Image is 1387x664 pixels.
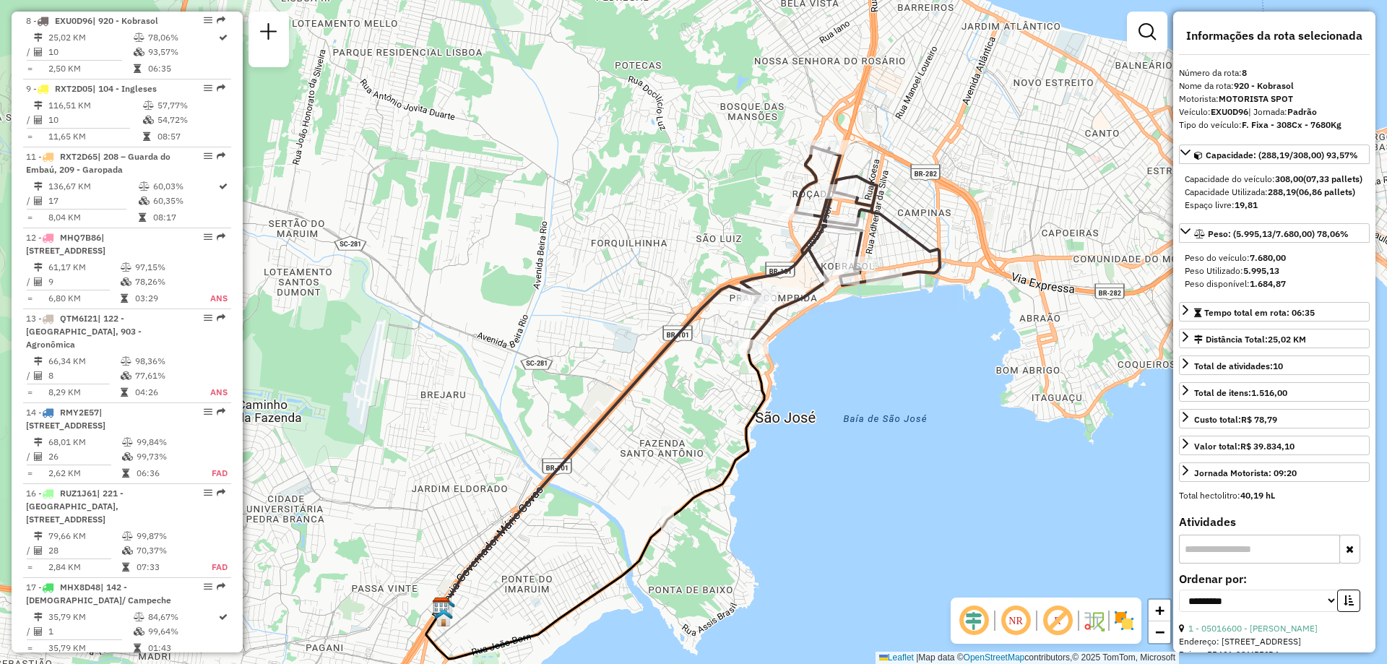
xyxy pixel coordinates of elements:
td: = [26,291,33,306]
td: 93,57% [147,45,217,59]
div: Total hectolitro: [1179,489,1370,502]
strong: 10 [1273,361,1283,371]
button: Ordem crescente [1337,590,1360,612]
td: = [26,466,33,480]
span: 8 - [26,15,158,26]
td: 10 [48,113,142,127]
em: Opções [204,582,212,591]
i: Total de Atividades [34,48,43,56]
i: Tempo total em rota [139,213,146,222]
a: Zoom in [1149,600,1170,621]
span: Peso: (5.995,13/7.680,00) 78,06% [1208,228,1349,239]
i: Total de Atividades [34,546,43,555]
td: / [26,113,33,127]
span: 14 - [26,407,105,431]
strong: 8 [1242,67,1247,78]
span: Ocultar NR [998,603,1033,638]
strong: F. Fixa - 308Cx - 7680Kg [1242,119,1341,130]
a: Custo total:R$ 78,79 [1179,409,1370,428]
div: Motorista: [1179,92,1370,105]
span: RMY2E57 [60,407,99,418]
strong: 1.516,00 [1251,387,1287,398]
i: Distância Total [34,182,43,191]
strong: EXU0D96 [1211,106,1248,117]
td: 28 [48,543,121,558]
td: 98,36% [134,354,194,368]
strong: 288,19 [1268,186,1296,197]
td: 57,77% [157,98,225,113]
a: Valor total:R$ 39.834,10 [1179,436,1370,455]
div: Capacidade Utilizada: [1185,186,1364,199]
span: | 122 - [GEOGRAPHIC_DATA], 903 - Agronômica [26,313,142,350]
div: Nome da rota: [1179,79,1370,92]
em: Rota exportada [217,408,225,416]
td: 54,72% [157,113,225,127]
td: = [26,210,33,225]
strong: R$ 39.834,10 [1240,441,1295,452]
span: MHX8D48 [60,582,100,592]
label: Ordenar por: [1179,570,1370,587]
span: 11 - [26,151,170,175]
span: 13 - [26,313,142,350]
td: FAD [196,560,228,574]
h4: Atividades [1179,515,1370,529]
i: % de utilização do peso [143,101,154,110]
span: | 920 - Kobrasol [92,15,158,26]
i: % de utilização da cubagem [122,546,133,555]
td: 01:43 [147,641,217,655]
td: 116,51 KM [48,98,142,113]
strong: R$ 78,79 [1241,414,1277,425]
i: % de utilização da cubagem [139,197,150,205]
td: / [26,275,33,289]
div: Capacidade do veículo: [1185,173,1364,186]
td: / [26,368,33,383]
span: RXT2D05 [55,83,92,94]
i: Distância Total [34,357,43,366]
a: Total de itens:1.516,00 [1179,382,1370,402]
span: EXU0D96 [55,15,92,26]
h4: Informações da rota selecionada [1179,29,1370,43]
div: Peso disponível: [1185,277,1364,290]
a: Distância Total:25,02 KM [1179,329,1370,348]
em: Rota exportada [217,16,225,25]
td: 35,79 KM [48,610,133,624]
span: RXT2D65 [60,151,98,162]
i: Distância Total [34,263,43,272]
td: 78,06% [147,30,217,45]
div: Jornada Motorista: 09:20 [1194,467,1297,480]
strong: MOTORISTA SPOT [1219,93,1293,104]
td: 8,29 KM [48,385,120,400]
td: 2,50 KM [48,61,133,76]
em: Rota exportada [217,314,225,322]
td: 11,65 KM [48,129,142,144]
td: ANS [194,385,228,400]
td: 60,35% [152,194,217,208]
i: Tempo total em rota [134,644,141,652]
a: 1 - 05016600 - [PERSON_NAME] [1188,623,1318,634]
div: Capacidade: (288,19/308,00) 93,57% [1179,167,1370,217]
div: Peso: (5.995,13/7.680,00) 78,06% [1179,246,1370,296]
div: Map data © contributors,© 2025 TomTom, Microsoft [876,652,1179,664]
span: Peso do veículo: [1185,252,1286,263]
td: 03:29 [134,291,194,306]
td: 61,17 KM [48,260,120,275]
span: MHQ7B86 [60,232,101,243]
td: 08:17 [152,210,217,225]
span: | Jornada: [1248,106,1317,117]
td: 97,15% [134,260,194,275]
i: % de utilização do peso [134,33,144,42]
i: Total de Atividades [34,116,43,124]
div: Veículo: [1179,105,1370,118]
i: % de utilização da cubagem [122,452,133,461]
a: Total de atividades:10 [1179,355,1370,375]
strong: 7.680,00 [1250,252,1286,263]
span: RUZ1J61 [60,488,97,499]
td: 06:35 [147,61,217,76]
span: | [STREET_ADDRESS] [26,407,105,431]
td: / [26,624,33,639]
span: Total de atividades: [1194,361,1283,371]
td: 2,84 KM [48,560,121,574]
td: 77,61% [134,368,194,383]
td: 70,37% [136,543,196,558]
div: Espaço livre: [1185,199,1364,212]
